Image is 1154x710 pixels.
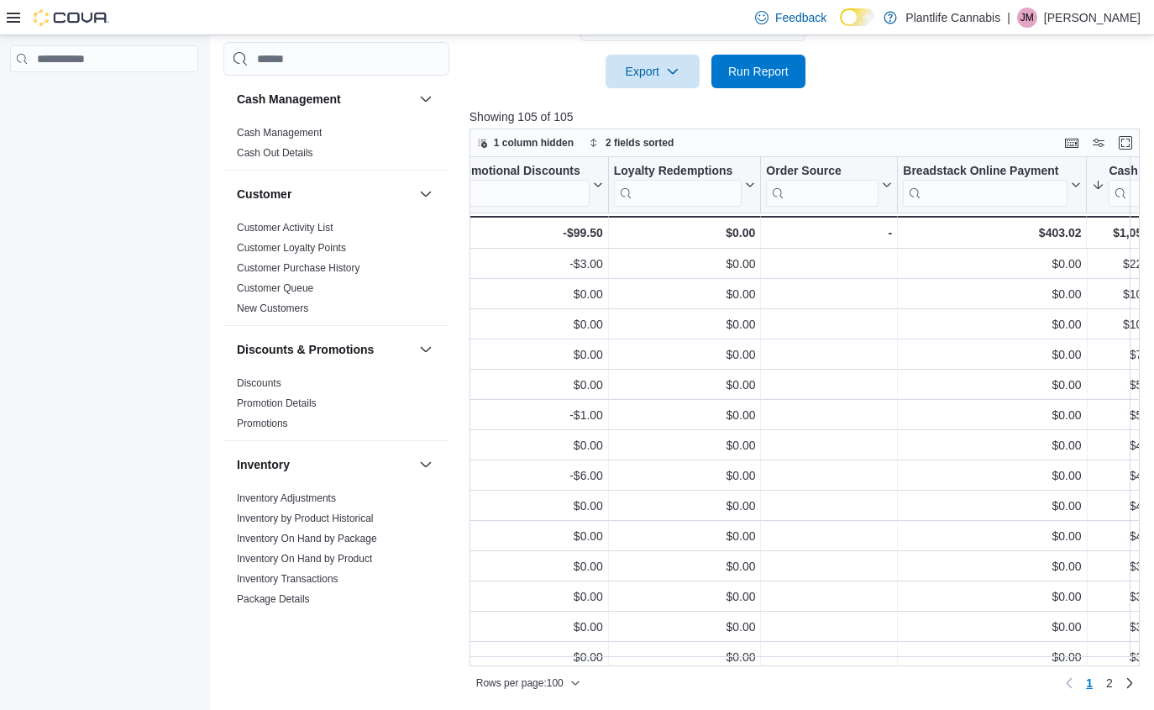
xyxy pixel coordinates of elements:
[469,673,587,693] button: Rows per page:100
[1088,133,1109,153] button: Display options
[237,572,338,586] span: Inventory Transactions
[1115,133,1136,153] button: Enter fullscreen
[416,339,436,360] button: Discounts & Promotions
[237,417,288,430] span: Promotions
[237,302,308,314] a: New Customers
[614,375,756,395] div: $0.00
[614,164,742,207] div: Loyalty Redemptions
[237,186,291,202] h3: Customer
[451,496,602,516] div: $0.00
[451,223,602,243] div: -$99.50
[903,164,1067,207] div: Breadstack Online Payment
[237,222,333,234] a: Customer Activity List
[237,552,372,565] span: Inventory On Hand by Product
[451,526,602,546] div: $0.00
[903,647,1081,667] div: $0.00
[451,164,589,180] div: Promotional Discounts
[1017,8,1037,28] div: Justin McIssac
[903,254,1081,274] div: $0.00
[237,282,313,294] a: Customer Queue
[223,123,449,170] div: Cash Management
[237,573,338,585] a: Inventory Transactions
[903,617,1081,637] div: $0.00
[614,435,756,455] div: $0.00
[766,223,892,243] div: -
[237,341,374,358] h3: Discounts & Promotions
[237,302,308,315] span: New Customers
[614,223,756,243] div: $0.00
[451,164,602,207] button: Promotional Discounts
[1109,164,1151,207] div: Cash
[237,532,377,545] span: Inventory On Hand by Package
[237,456,412,473] button: Inventory
[451,617,602,637] div: $0.00
[903,314,1081,334] div: $0.00
[1020,8,1034,28] span: JM
[237,456,290,473] h3: Inventory
[614,465,756,486] div: $0.00
[903,465,1081,486] div: $0.00
[606,136,674,150] span: 2 fields sorted
[1007,8,1010,28] p: |
[614,617,756,637] div: $0.00
[903,526,1081,546] div: $0.00
[451,314,602,334] div: $0.00
[766,164,892,207] button: Order Source
[840,8,875,26] input: Dark Mode
[614,164,742,180] div: Loyalty Redemptions
[1079,670,1099,697] button: Page 1 of 2
[748,1,833,34] a: Feedback
[614,164,756,207] button: Loyalty Redemptions
[903,375,1081,395] div: $0.00
[416,89,436,109] button: Cash Management
[903,284,1081,304] div: $0.00
[237,91,412,108] button: Cash Management
[614,344,756,365] div: $0.00
[614,254,756,274] div: $0.00
[237,553,372,565] a: Inventory On Hand by Product
[223,218,449,325] div: Customer
[237,492,336,504] a: Inventory Adjustments
[614,647,756,667] div: $0.00
[711,55,805,88] button: Run Report
[237,492,336,505] span: Inventory Adjustments
[614,586,756,607] div: $0.00
[237,186,412,202] button: Customer
[451,647,602,667] div: $0.00
[237,126,322,139] span: Cash Management
[416,184,436,204] button: Customer
[237,533,377,544] a: Inventory On Hand by Package
[903,223,1081,243] div: $403.02
[451,435,602,455] div: $0.00
[614,556,756,576] div: $0.00
[903,556,1081,576] div: $0.00
[903,164,1067,180] div: Breadstack Online Payment
[903,586,1081,607] div: $0.00
[237,341,412,358] button: Discounts & Promotions
[470,133,580,153] button: 1 column hidden
[237,592,310,606] span: Package Details
[840,26,841,27] span: Dark Mode
[775,9,826,26] span: Feedback
[451,375,602,395] div: $0.00
[237,513,374,524] a: Inventory by Product Historical
[451,164,589,207] div: Promotional Discounts
[903,405,1081,425] div: $0.00
[34,9,109,26] img: Cova
[616,55,690,88] span: Export
[903,164,1081,207] button: Breadstack Online Payment
[451,254,602,274] div: -$3.00
[451,405,602,425] div: -$1.00
[451,465,602,486] div: -$6.00
[1059,670,1140,697] nav: Pagination for preceding grid
[237,147,313,159] a: Cash Out Details
[1099,670,1120,697] a: Page 2 of 2
[1062,133,1082,153] button: Keyboard shortcuts
[223,373,449,440] div: Discounts & Promotions
[614,405,756,425] div: $0.00
[1044,8,1141,28] p: [PERSON_NAME]
[237,221,333,234] span: Customer Activity List
[766,164,879,180] div: Order Source
[1109,164,1151,180] div: Cash
[237,397,317,409] a: Promotion Details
